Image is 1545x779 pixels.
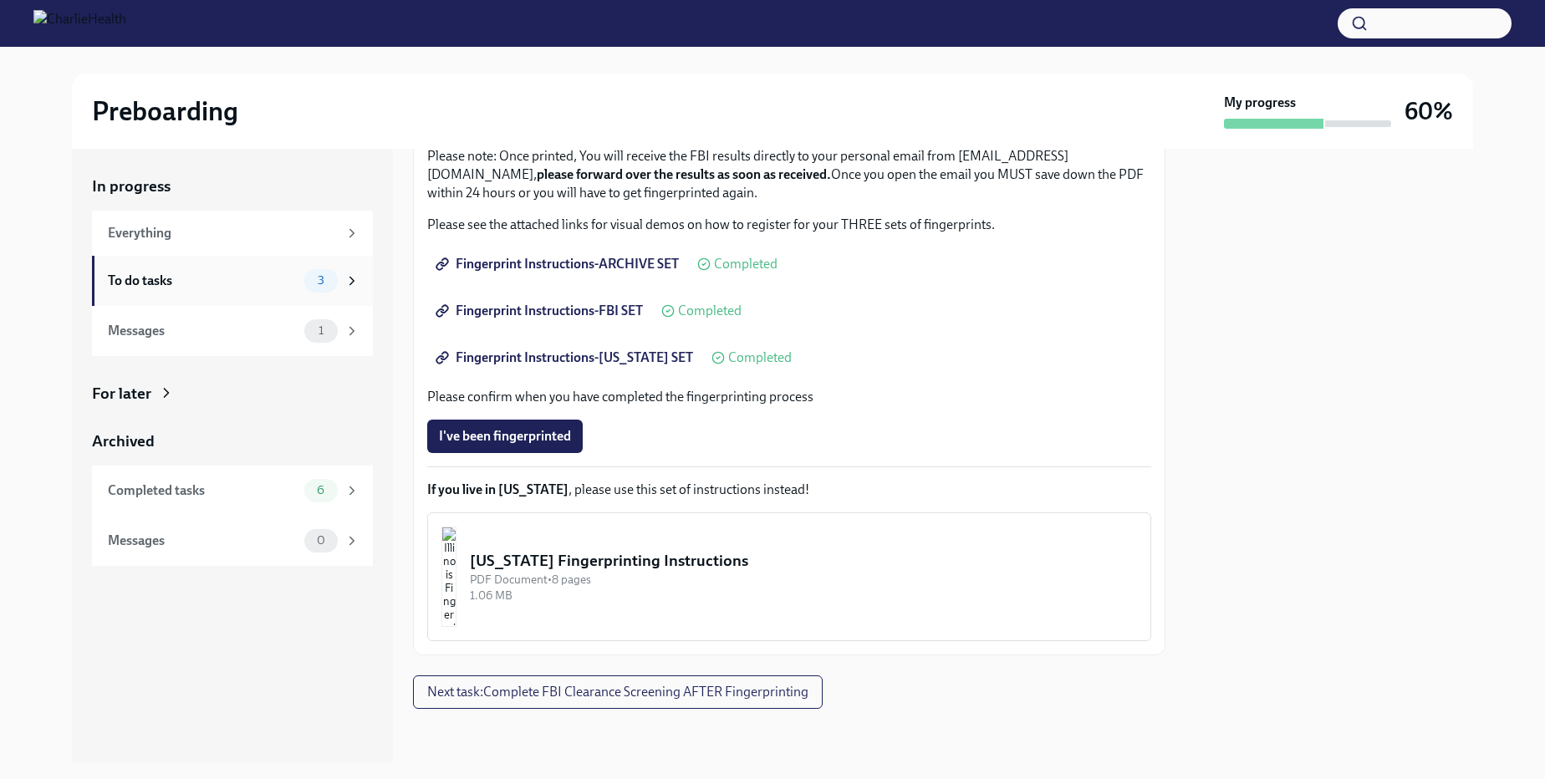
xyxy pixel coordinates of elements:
a: Archived [92,430,373,452]
h3: 60% [1405,96,1453,126]
a: Fingerprint Instructions-ARCHIVE SET [427,247,691,281]
img: Illinois Fingerprinting Instructions [441,527,456,627]
a: For later [92,383,373,405]
span: 6 [307,484,334,496]
span: Completed [728,351,792,364]
div: Messages [108,532,298,550]
span: Completed [678,304,742,318]
strong: My progress [1224,94,1296,112]
button: I've been fingerprinted [427,420,583,453]
span: 0 [307,534,335,547]
a: Completed tasks6 [92,466,373,516]
span: I've been fingerprinted [439,428,571,445]
span: Next task : Complete FBI Clearance Screening AFTER Fingerprinting [427,684,808,700]
img: CharlieHealth [33,10,126,37]
a: Fingerprint Instructions-[US_STATE] SET [427,341,705,374]
p: Please see the attached links for visual demos on how to register for your THREE sets of fingerpr... [427,216,1151,234]
span: Fingerprint Instructions-ARCHIVE SET [439,256,679,272]
a: Messages1 [92,306,373,356]
div: For later [92,383,151,405]
span: 1 [308,324,334,337]
button: [US_STATE] Fingerprinting InstructionsPDF Document•8 pages1.06 MB [427,512,1151,641]
span: Completed [714,257,778,271]
a: In progress [92,176,373,197]
a: To do tasks3 [92,256,373,306]
strong: If you live in [US_STATE] [427,481,569,497]
strong: please forward over the results as soon as received. [537,166,831,182]
span: Fingerprint Instructions-FBI SET [439,303,643,319]
div: PDF Document • 8 pages [470,572,1137,588]
button: Next task:Complete FBI Clearance Screening AFTER Fingerprinting [413,675,823,709]
span: Fingerprint Instructions-[US_STATE] SET [439,349,693,366]
p: Please confirm when you have completed the fingerprinting process [427,388,1151,406]
div: To do tasks [108,272,298,290]
div: 1.06 MB [470,588,1137,603]
div: Completed tasks [108,481,298,500]
div: Everything [108,224,338,242]
span: 3 [308,274,334,287]
div: Messages [108,322,298,340]
p: Please note: Once printed, You will receive the FBI results directly to your personal email from ... [427,147,1151,202]
a: Fingerprint Instructions-FBI SET [427,294,655,328]
div: [US_STATE] Fingerprinting Instructions [470,550,1137,572]
h2: Preboarding [92,94,238,128]
a: Everything [92,211,373,256]
a: Messages0 [92,516,373,566]
p: , please use this set of instructions instead! [427,481,1151,499]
